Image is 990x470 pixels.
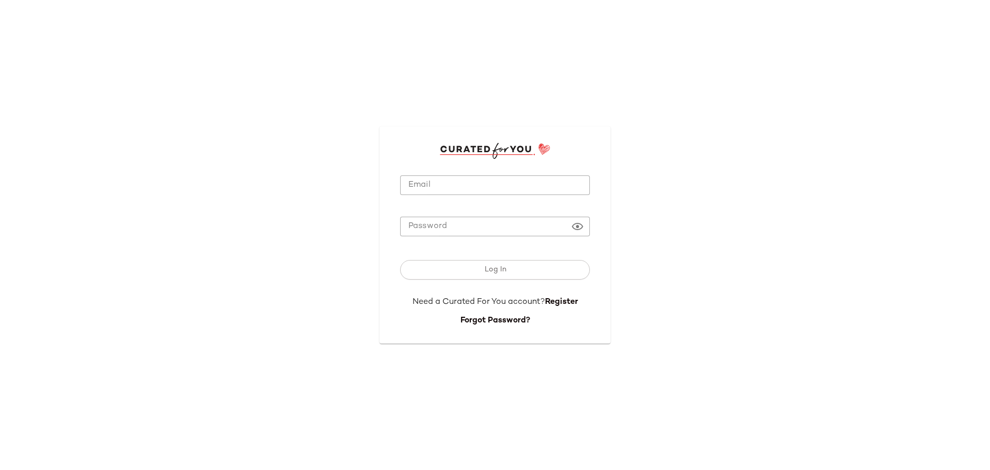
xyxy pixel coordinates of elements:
a: Forgot Password? [460,316,530,325]
img: cfy_login_logo.DGdB1djN.svg [440,143,551,158]
a: Register [545,298,578,306]
button: Log In [400,260,590,280]
span: Log In [484,266,506,274]
span: Need a Curated For You account? [412,298,545,306]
